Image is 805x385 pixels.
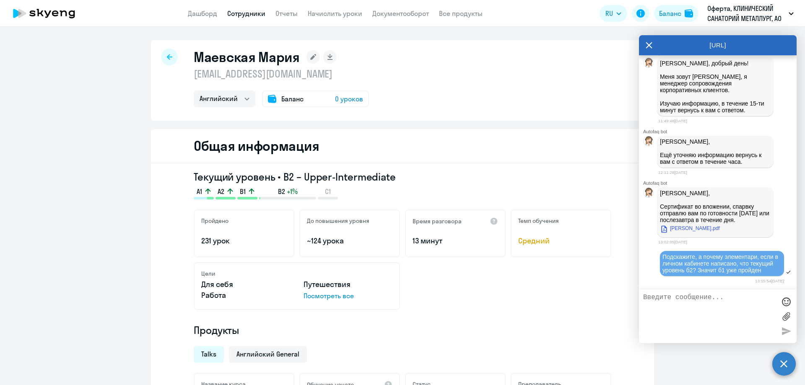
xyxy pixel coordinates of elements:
[780,310,792,323] label: Лимит 10 файлов
[304,279,392,290] p: Путешествия
[654,5,698,22] button: Балансbalance
[304,291,392,301] p: Посмотреть все
[201,279,290,290] p: Для себя
[644,58,654,70] img: bot avatar
[307,235,392,246] p: ~124 урока
[660,190,771,223] p: [PERSON_NAME], Сертификат во вложении, спарвку отправлю вам по готовности [DATE] или послезавтра ...
[372,9,429,18] a: Документооборот
[308,9,362,18] a: Начислить уроки
[201,349,216,359] span: Talks
[413,235,498,246] p: 13 минут
[658,119,687,123] time: 11:49:48[DATE]
[660,138,771,165] p: [PERSON_NAME], Ещё уточняю информацию вернусь к вам с ответом в течение часа.
[600,5,627,22] button: RU
[659,8,681,18] div: Баланс
[518,235,604,246] span: Средний
[201,217,229,225] h5: Пройдено
[194,67,369,80] p: [EMAIL_ADDRESS][DOMAIN_NAME]
[201,290,290,301] p: Работа
[605,8,613,18] span: RU
[658,240,687,244] time: 13:02:05[DATE]
[325,187,331,196] span: C1
[278,187,285,196] span: B2
[413,217,462,225] h5: Время разговора
[240,187,246,196] span: B1
[643,129,797,134] div: Autofaq bot
[227,9,265,18] a: Сотрудники
[307,217,369,225] h5: До повышения уровня
[188,9,217,18] a: Дашборд
[660,223,720,233] a: [PERSON_NAME].pdf
[644,188,654,200] img: bot avatar
[218,187,224,196] span: A2
[518,217,559,225] h5: Темп обучения
[660,60,771,114] p: [PERSON_NAME], добрый день! Меня зовут [PERSON_NAME], я менеджер сопровождения корпоративных клие...
[335,94,363,104] span: 0 уроков
[643,181,797,186] div: Autofaq bot
[644,136,654,148] img: bot avatar
[703,3,798,23] button: Оферта, КЛИНИЧЕСКИЙ САНАТОРИЙ МЕТАЛЛУРГ, АО
[685,9,693,18] img: balance
[194,323,611,337] h4: Продукты
[201,235,287,246] p: 231 урок
[662,253,780,274] span: Подскажите, а почему элементари, если в личном кабинете написано, что текущий уровень б2? Значит ...
[194,170,611,183] h3: Текущий уровень • B2 – Upper-Intermediate
[194,49,300,65] h1: Маевская Мария
[236,349,299,359] span: Английский General
[707,3,785,23] p: Оферта, КЛИНИЧЕСКИЙ САНАТОРИЙ МЕТАЛЛУРГ, АО
[439,9,483,18] a: Все продукты
[287,187,298,196] span: +1%
[201,270,215,277] h5: Цели
[194,137,319,154] h2: Общая информация
[275,9,298,18] a: Отчеты
[658,170,687,175] time: 12:11:28[DATE]
[281,94,304,104] span: Баланс
[755,279,784,283] time: 13:15:54[DATE]
[197,187,202,196] span: A1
